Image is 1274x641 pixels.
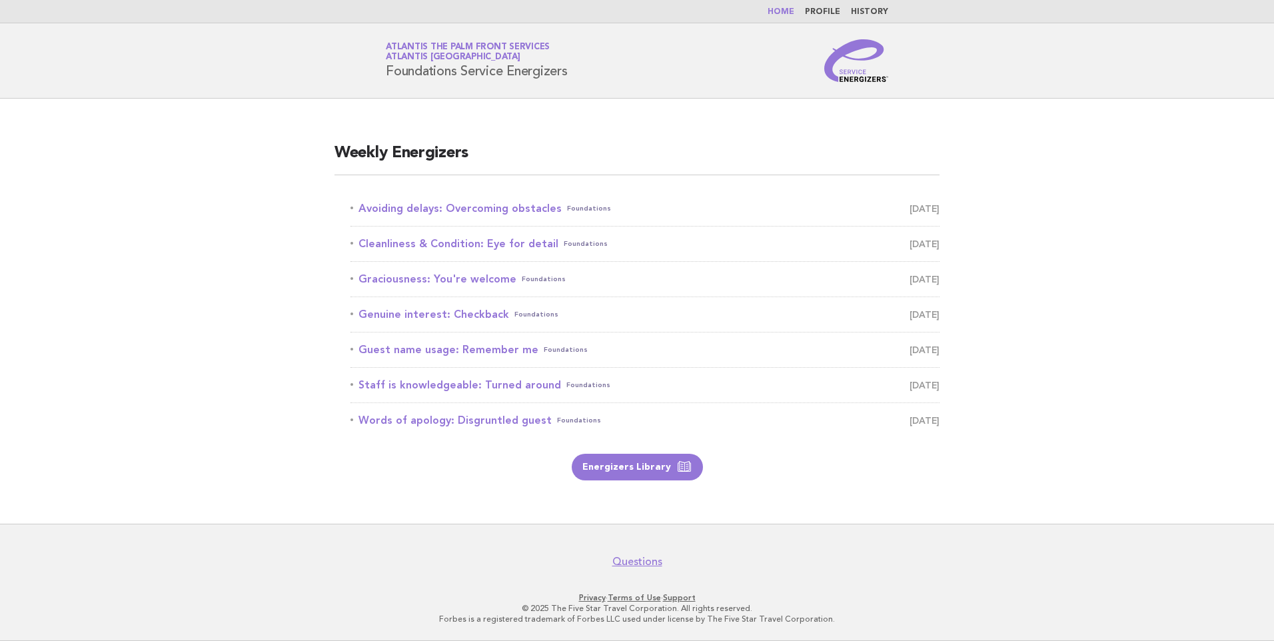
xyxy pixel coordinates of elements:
[334,143,940,175] h2: Weekly Energizers
[910,411,940,430] span: [DATE]
[386,43,550,61] a: Atlantis The Palm Front ServicesAtlantis [GEOGRAPHIC_DATA]
[229,592,1045,603] p: · ·
[567,199,611,218] span: Foundations
[350,270,940,289] a: Graciousness: You're welcomeFoundations [DATE]
[572,454,703,480] a: Energizers Library
[805,8,840,16] a: Profile
[612,555,662,568] a: Questions
[557,411,601,430] span: Foundations
[386,43,568,78] h1: Foundations Service Energizers
[544,340,588,359] span: Foundations
[910,199,940,218] span: [DATE]
[608,593,661,602] a: Terms of Use
[910,340,940,359] span: [DATE]
[350,340,940,359] a: Guest name usage: Remember meFoundations [DATE]
[566,376,610,394] span: Foundations
[824,39,888,82] img: Service Energizers
[564,235,608,253] span: Foundations
[386,53,520,62] span: Atlantis [GEOGRAPHIC_DATA]
[910,376,940,394] span: [DATE]
[851,8,888,16] a: History
[579,593,606,602] a: Privacy
[229,603,1045,614] p: © 2025 The Five Star Travel Corporation. All rights reserved.
[663,593,696,602] a: Support
[350,376,940,394] a: Staff is knowledgeable: Turned aroundFoundations [DATE]
[350,411,940,430] a: Words of apology: Disgruntled guestFoundations [DATE]
[229,614,1045,624] p: Forbes is a registered trademark of Forbes LLC used under license by The Five Star Travel Corpora...
[350,199,940,218] a: Avoiding delays: Overcoming obstaclesFoundations [DATE]
[910,305,940,324] span: [DATE]
[768,8,794,16] a: Home
[910,235,940,253] span: [DATE]
[910,270,940,289] span: [DATE]
[350,305,940,324] a: Genuine interest: CheckbackFoundations [DATE]
[350,235,940,253] a: Cleanliness & Condition: Eye for detailFoundations [DATE]
[514,305,558,324] span: Foundations
[522,270,566,289] span: Foundations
